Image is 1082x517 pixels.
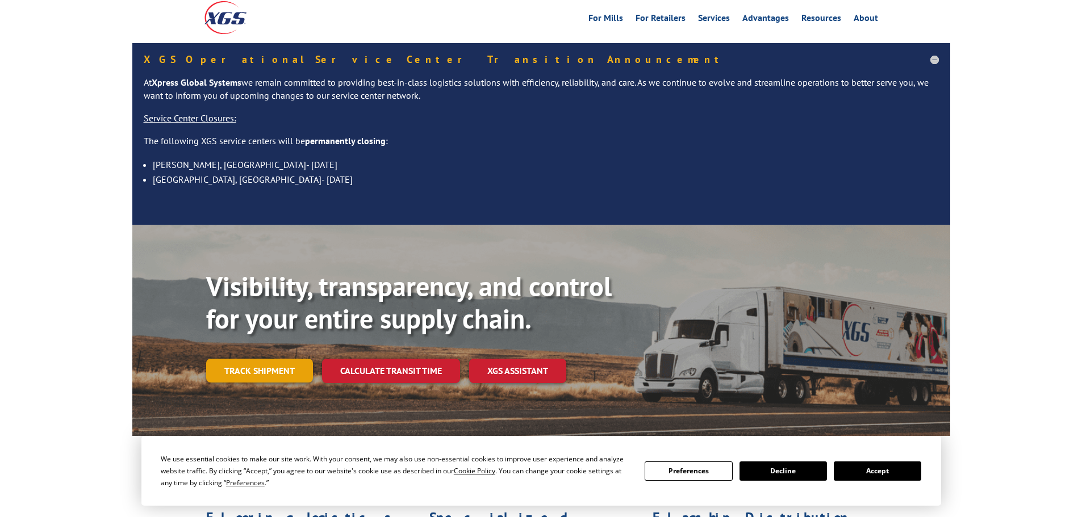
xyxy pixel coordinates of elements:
[206,359,313,383] a: Track shipment
[469,359,566,383] a: XGS ASSISTANT
[454,466,495,476] span: Cookie Policy
[645,461,732,481] button: Preferences
[141,436,941,506] div: Cookie Consent Prompt
[801,14,841,26] a: Resources
[144,76,939,112] p: At we remain committed to providing best-in-class logistics solutions with efficiency, reliabilit...
[226,478,265,487] span: Preferences
[698,14,730,26] a: Services
[305,135,386,146] strong: permanently closing
[636,14,686,26] a: For Retailers
[322,359,460,383] a: Calculate transit time
[161,453,631,489] div: We use essential cookies to make our site work. With your consent, we may also use non-essential ...
[834,461,921,481] button: Accept
[588,14,623,26] a: For Mills
[152,77,241,88] strong: Xpress Global Systems
[153,172,939,187] li: [GEOGRAPHIC_DATA], [GEOGRAPHIC_DATA]- [DATE]
[854,14,878,26] a: About
[144,112,236,124] u: Service Center Closures:
[153,157,939,172] li: [PERSON_NAME], [GEOGRAPHIC_DATA]- [DATE]
[206,268,612,337] b: Visibility, transparency, and control for your entire supply chain.
[144,134,939,157] p: The following XGS service centers will be :
[144,54,939,65] h5: XGS Operational Service Center Transition Announcement
[740,461,827,481] button: Decline
[742,14,789,26] a: Advantages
